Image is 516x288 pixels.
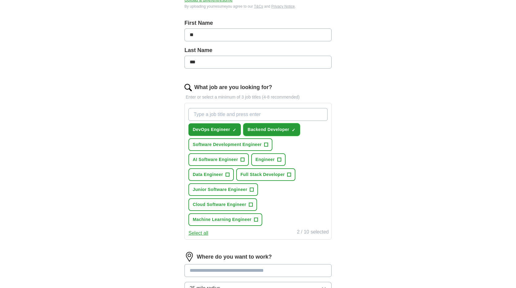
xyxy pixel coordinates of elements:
[193,216,252,223] span: Machine Learning Engineer
[241,171,285,178] span: Full Stack Developer
[188,138,272,151] button: Software Development Engineer
[193,126,230,133] span: DevOps Engineer
[236,168,296,181] button: Full Stack Developer
[184,4,332,9] div: By uploading your resume you agree to our and .
[188,183,258,196] button: Junior Software Engineer
[271,4,295,9] a: Privacy Notice
[184,84,192,91] img: search.png
[188,168,234,181] button: Data Engineer
[188,198,257,211] button: Cloud Software Engineer
[254,4,263,9] a: T&Cs
[188,230,208,237] button: Select all
[297,228,329,237] div: 2 / 10 selected
[184,19,332,27] label: First Name
[256,156,275,163] span: Engineer
[197,253,272,261] label: Where do you want to work?
[251,153,286,166] button: Engineer
[248,126,289,133] span: Backend Developer
[188,153,249,166] button: AI Software Engineer
[188,213,262,226] button: Machine Learning Engineer
[184,252,194,262] img: location.png
[292,128,295,133] span: ✓
[184,46,332,54] label: Last Name
[243,123,300,136] button: Backend Developer✓
[188,123,241,136] button: DevOps Engineer✓
[233,128,236,133] span: ✓
[193,171,223,178] span: Data Engineer
[184,94,332,100] p: Enter or select a minimum of 3 job titles (4-8 recommended)
[193,141,262,148] span: Software Development Engineer
[193,201,246,208] span: Cloud Software Engineer
[193,186,247,193] span: Junior Software Engineer
[188,108,328,121] input: Type a job title and press enter
[193,156,238,163] span: AI Software Engineer
[194,83,272,92] label: What job are you looking for?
